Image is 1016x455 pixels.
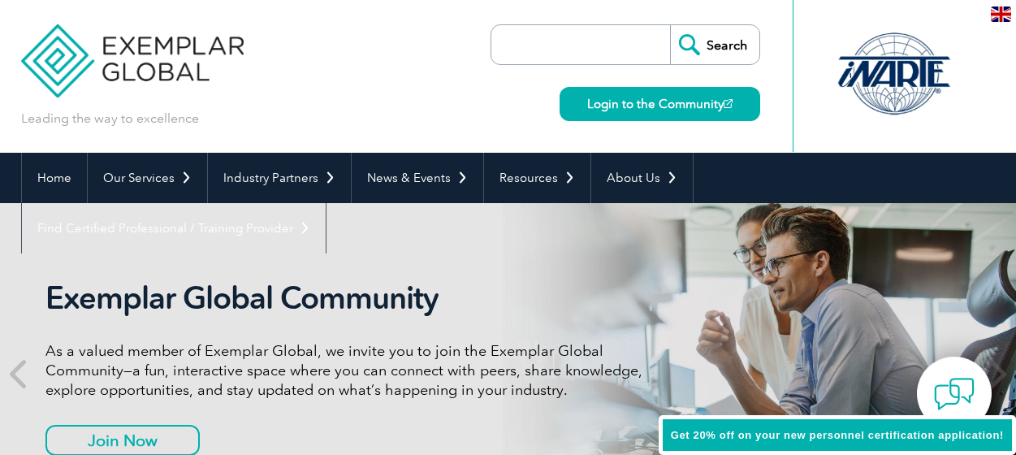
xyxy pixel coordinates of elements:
[591,153,693,203] a: About Us
[934,374,975,414] img: contact-chat.png
[991,6,1011,22] img: en
[22,153,87,203] a: Home
[560,87,760,121] a: Login to the Community
[21,110,199,128] p: Leading the way to excellence
[208,153,351,203] a: Industry Partners
[724,99,733,108] img: open_square.png
[352,153,483,203] a: News & Events
[670,25,759,64] input: Search
[45,279,655,317] h2: Exemplar Global Community
[671,429,1004,441] span: Get 20% off on your new personnel certification application!
[88,153,207,203] a: Our Services
[484,153,590,203] a: Resources
[45,341,655,400] p: As a valued member of Exemplar Global, we invite you to join the Exemplar Global Community—a fun,...
[22,203,326,253] a: Find Certified Professional / Training Provider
